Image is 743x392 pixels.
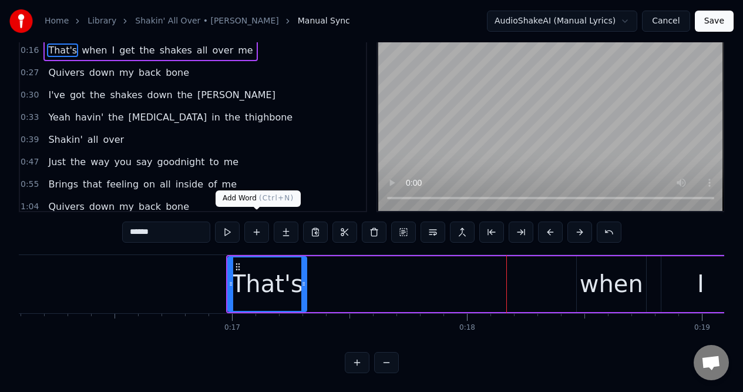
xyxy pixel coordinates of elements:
[82,177,103,191] span: that
[207,177,218,191] span: of
[224,323,240,333] div: 0:17
[109,88,143,102] span: shakes
[259,194,294,202] span: ( Ctrl+N )
[244,110,294,124] span: thighbone
[110,43,116,57] span: I
[106,177,140,191] span: feeling
[89,155,110,169] span: way
[135,15,278,27] a: Shakin' All Over • [PERSON_NAME]
[45,15,69,27] a: Home
[21,201,39,213] span: 1:04
[102,133,126,146] span: over
[135,155,154,169] span: say
[118,200,135,213] span: my
[174,177,204,191] span: inside
[695,11,734,32] button: Save
[298,15,350,27] span: Manual Sync
[694,323,710,333] div: 0:19
[80,43,108,57] span: when
[86,133,100,146] span: all
[694,345,729,380] a: Open chat
[146,88,174,102] span: down
[89,88,106,102] span: the
[47,88,66,102] span: I've
[69,155,87,169] span: the
[164,200,190,213] span: bone
[45,15,350,27] nav: breadcrumb
[47,66,85,79] span: Quivers
[113,155,133,169] span: you
[642,11,690,32] button: Cancel
[459,323,475,333] div: 0:18
[580,266,643,301] div: when
[138,43,156,57] span: the
[107,110,125,124] span: the
[221,177,238,191] span: me
[159,43,193,57] span: shakes
[21,134,39,146] span: 0:39
[209,155,220,169] span: to
[88,66,116,79] span: down
[47,110,71,124] span: Yeah
[156,155,206,169] span: goodnight
[196,43,209,57] span: all
[118,43,136,57] span: get
[137,66,162,79] span: back
[47,200,85,213] span: Quivers
[21,179,39,190] span: 0:55
[47,177,79,191] span: Brings
[159,177,172,191] span: all
[237,43,254,57] span: me
[9,9,33,33] img: youka
[21,112,39,123] span: 0:33
[210,110,221,124] span: in
[137,200,162,213] span: back
[223,155,240,169] span: me
[21,45,39,56] span: 0:16
[224,110,241,124] span: the
[231,266,303,301] div: That's
[47,43,78,57] span: That's
[47,155,66,169] span: Just
[176,88,194,102] span: the
[164,66,190,79] span: bone
[118,66,135,79] span: my
[74,110,105,124] span: havin'
[211,43,235,57] span: over
[127,110,209,124] span: [MEDICAL_DATA]
[142,177,156,191] span: on
[21,89,39,101] span: 0:30
[47,133,83,146] span: Shakin'
[21,67,39,79] span: 0:27
[69,88,86,102] span: got
[88,200,116,213] span: down
[88,15,116,27] a: Library
[21,156,39,168] span: 0:47
[697,266,704,301] div: I
[216,190,301,207] div: Add Word
[196,88,277,102] span: [PERSON_NAME]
